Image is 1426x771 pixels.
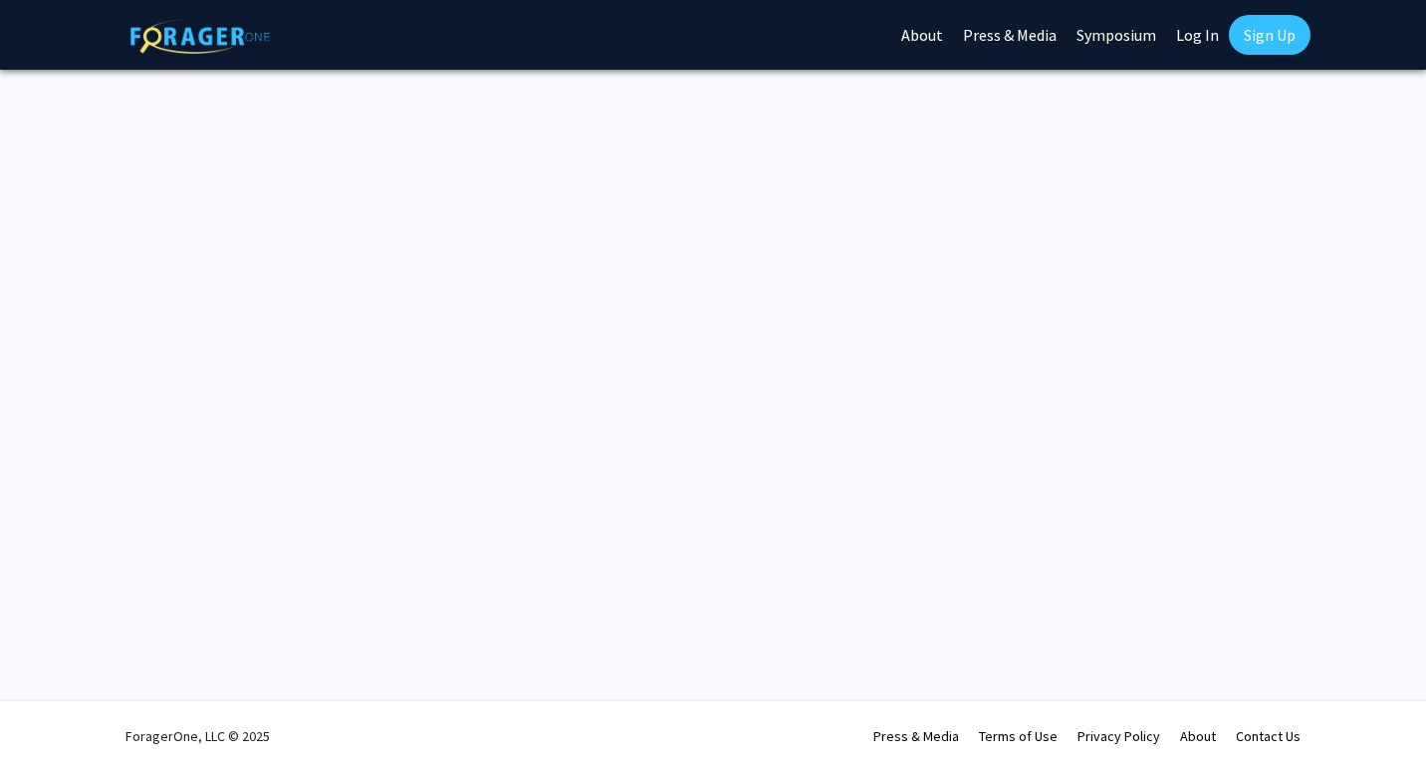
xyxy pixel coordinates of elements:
a: About [1180,727,1216,745]
a: Terms of Use [979,727,1058,745]
a: Sign Up [1229,15,1310,55]
img: ForagerOne Logo [130,19,270,54]
a: Contact Us [1236,727,1301,745]
a: Privacy Policy [1077,727,1160,745]
div: ForagerOne, LLC © 2025 [125,701,270,771]
a: Press & Media [873,727,959,745]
